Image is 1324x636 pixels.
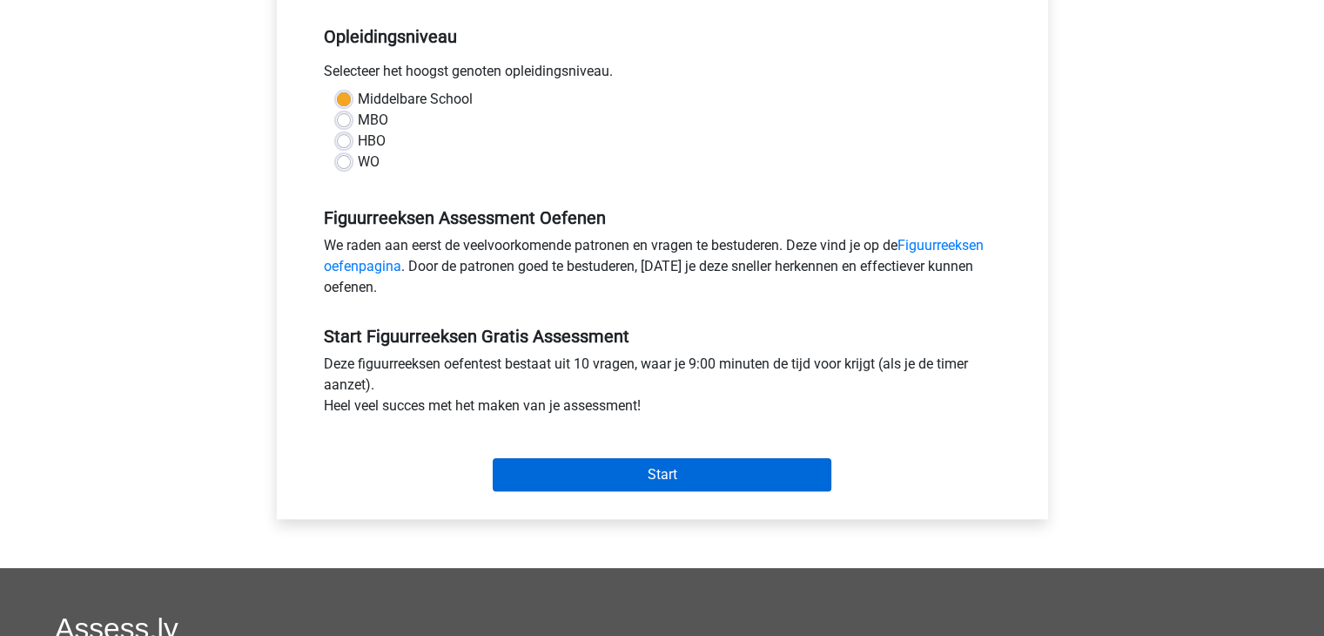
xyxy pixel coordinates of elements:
label: MBO [358,110,388,131]
div: Selecteer het hoogst genoten opleidingsniveau. [311,61,1014,89]
div: We raden aan eerst de veelvoorkomende patronen en vragen te bestuderen. Deze vind je op de . Door... [311,235,1014,305]
div: Deze figuurreeksen oefentest bestaat uit 10 vragen, waar je 9:00 minuten de tijd voor krijgt (als... [311,354,1014,423]
label: Middelbare School [358,89,473,110]
input: Start [493,458,831,491]
h5: Opleidingsniveau [324,19,1001,54]
h5: Start Figuurreeksen Gratis Assessment [324,326,1001,347]
h5: Figuurreeksen Assessment Oefenen [324,207,1001,228]
label: HBO [358,131,386,152]
label: WO [358,152,380,173]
